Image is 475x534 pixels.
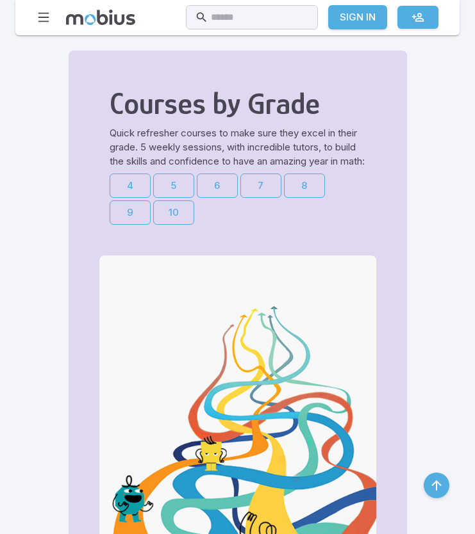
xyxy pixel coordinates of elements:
[153,174,194,198] a: 5
[110,200,151,225] a: 9
[110,86,366,121] h2: Courses by Grade
[99,81,376,225] div: Quick refresher courses to make sure they excel in their grade. 5 weekly sessions, with incredibl...
[284,174,325,198] a: 8
[197,174,238,198] a: 6
[153,200,194,225] a: 10
[328,5,387,29] a: Sign In
[110,174,151,198] a: 4
[240,174,281,198] a: 7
